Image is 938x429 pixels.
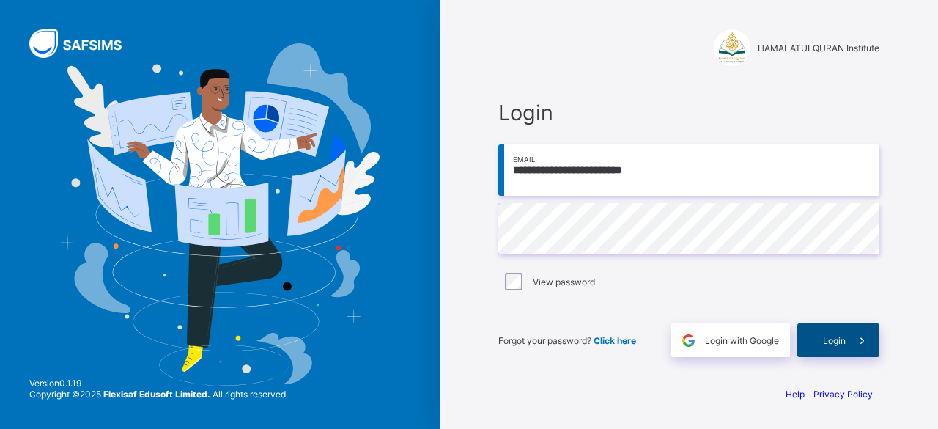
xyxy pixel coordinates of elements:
[823,335,846,346] span: Login
[103,389,210,400] strong: Flexisaf Edusoft Limited.
[533,276,595,287] label: View password
[786,389,805,400] a: Help
[29,389,288,400] span: Copyright © 2025 All rights reserved.
[29,378,288,389] span: Version 0.1.19
[29,29,139,58] img: SAFSIMS Logo
[813,389,873,400] a: Privacy Policy
[498,335,636,346] span: Forgot your password?
[680,332,697,349] img: google.396cfc9801f0270233282035f929180a.svg
[498,100,879,125] span: Login
[60,43,379,386] img: Hero Image
[705,335,779,346] span: Login with Google
[758,43,879,54] span: HAMALATULQURAN Institute
[594,335,636,346] a: Click here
